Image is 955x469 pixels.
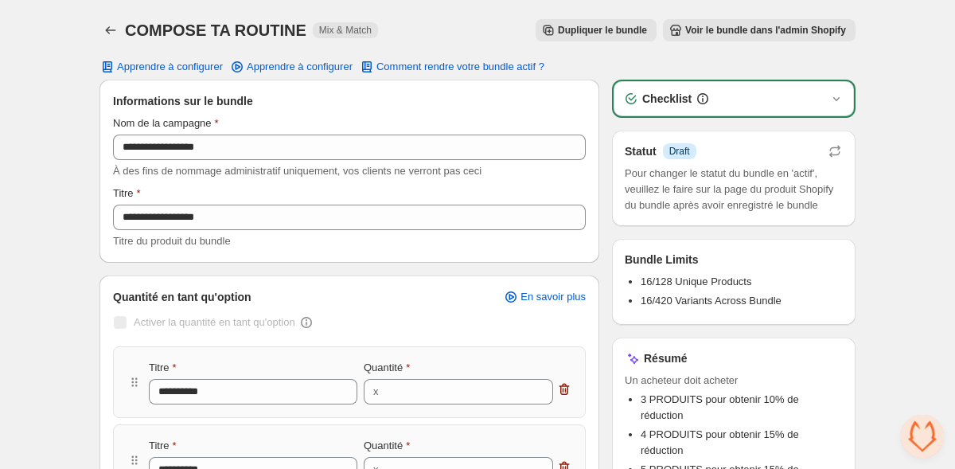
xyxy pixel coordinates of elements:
[117,61,223,73] span: Apprendre à configurer
[113,186,141,201] label: Titre
[685,24,846,37] span: Voir le bundle dans l'admin Shopify
[149,438,177,454] label: Titre
[520,291,586,303] span: En savoir plus
[641,276,751,287] span: 16/128 Unique Products
[349,56,554,78] button: Comment rendre votre bundle actif ?
[113,235,231,247] span: Titre du produit du bundle
[113,165,481,177] span: À des fins de nommage administratif uniquement, vos clients ne verront pas ceci
[364,360,410,376] label: Quantité
[376,61,544,73] span: Comment rendre votre bundle actif ?
[642,91,692,107] h3: Checklist
[663,19,856,41] button: Voir le bundle dans l'admin Shopify
[113,93,253,109] span: Informations sur le bundle
[364,438,410,454] label: Quantité
[558,24,647,37] span: Dupliquer le bundle
[625,252,699,268] h3: Bundle Limits
[319,24,372,37] span: Mix & Match
[220,56,362,78] a: Apprendre à configurer
[113,115,219,131] label: Nom de la campagne
[644,350,687,366] h3: Résumé
[134,316,295,328] span: Activer la quantité en tant qu'option
[149,360,177,376] label: Titre
[669,145,690,158] span: Draft
[99,19,122,41] button: Back
[625,373,843,389] span: Un acheteur doit acheter
[493,286,595,308] a: En savoir plus
[113,289,251,305] span: Quantité en tant qu'option
[373,384,379,400] div: x
[641,392,843,424] li: 3 PRODUITS pour obtenir 10% de réduction
[536,19,657,41] button: Dupliquer le bundle
[90,56,232,78] button: Apprendre à configurer
[125,21,306,40] h1: COMPOSE TA ROUTINE
[641,427,843,459] li: 4 PRODUITS pour obtenir 15% de réduction
[641,295,782,307] span: 16/420 Variants Across Bundle
[625,143,657,159] h3: Statut
[625,166,843,213] span: Pour changer le statut du bundle en 'actif', veuillez le faire sur la page du produit Shopify du ...
[901,415,944,458] div: Ouvrir le chat
[247,61,353,73] span: Apprendre à configurer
